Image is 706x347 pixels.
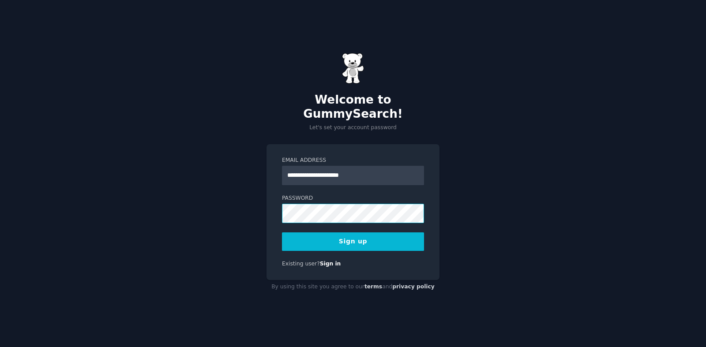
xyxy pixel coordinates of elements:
span: Existing user? [282,261,320,267]
label: Email Address [282,157,424,164]
p: Let's set your account password [267,124,439,132]
a: terms [364,284,382,290]
a: Sign in [320,261,341,267]
label: Password [282,194,424,202]
img: Gummy Bear [342,53,364,84]
h2: Welcome to GummySearch! [267,93,439,121]
a: privacy policy [392,284,435,290]
div: By using this site you agree to our and [267,280,439,294]
button: Sign up [282,232,424,251]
